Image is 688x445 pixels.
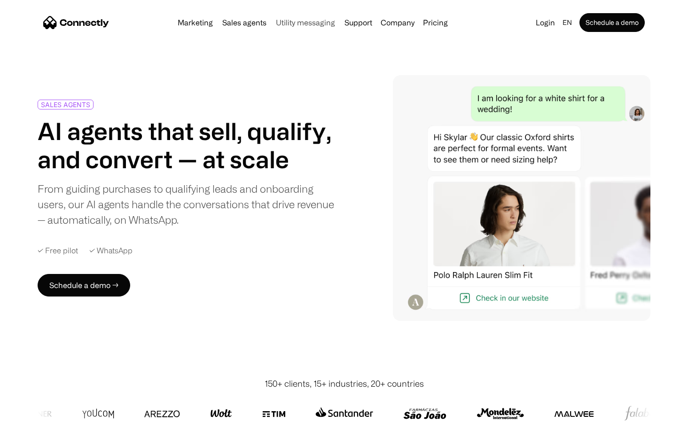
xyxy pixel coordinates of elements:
[43,16,109,30] a: home
[9,428,56,442] aside: Language selected: English
[341,19,376,26] a: Support
[563,16,572,29] div: en
[174,19,217,26] a: Marketing
[381,16,414,29] div: Company
[419,19,452,26] a: Pricing
[89,246,133,255] div: ✓ WhatsApp
[378,16,417,29] div: Company
[38,246,78,255] div: ✓ Free pilot
[532,16,559,29] a: Login
[265,377,424,390] div: 150+ clients, 15+ industries, 20+ countries
[219,19,270,26] a: Sales agents
[559,16,578,29] div: en
[38,274,130,297] a: Schedule a demo →
[272,19,339,26] a: Utility messaging
[38,117,340,173] h1: AI agents that sell, qualify, and convert — at scale
[579,13,645,32] a: Schedule a demo
[38,181,340,227] div: From guiding purchases to qualifying leads and onboarding users, our AI agents handle the convers...
[19,429,56,442] ul: Language list
[41,101,90,108] div: SALES AGENTS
